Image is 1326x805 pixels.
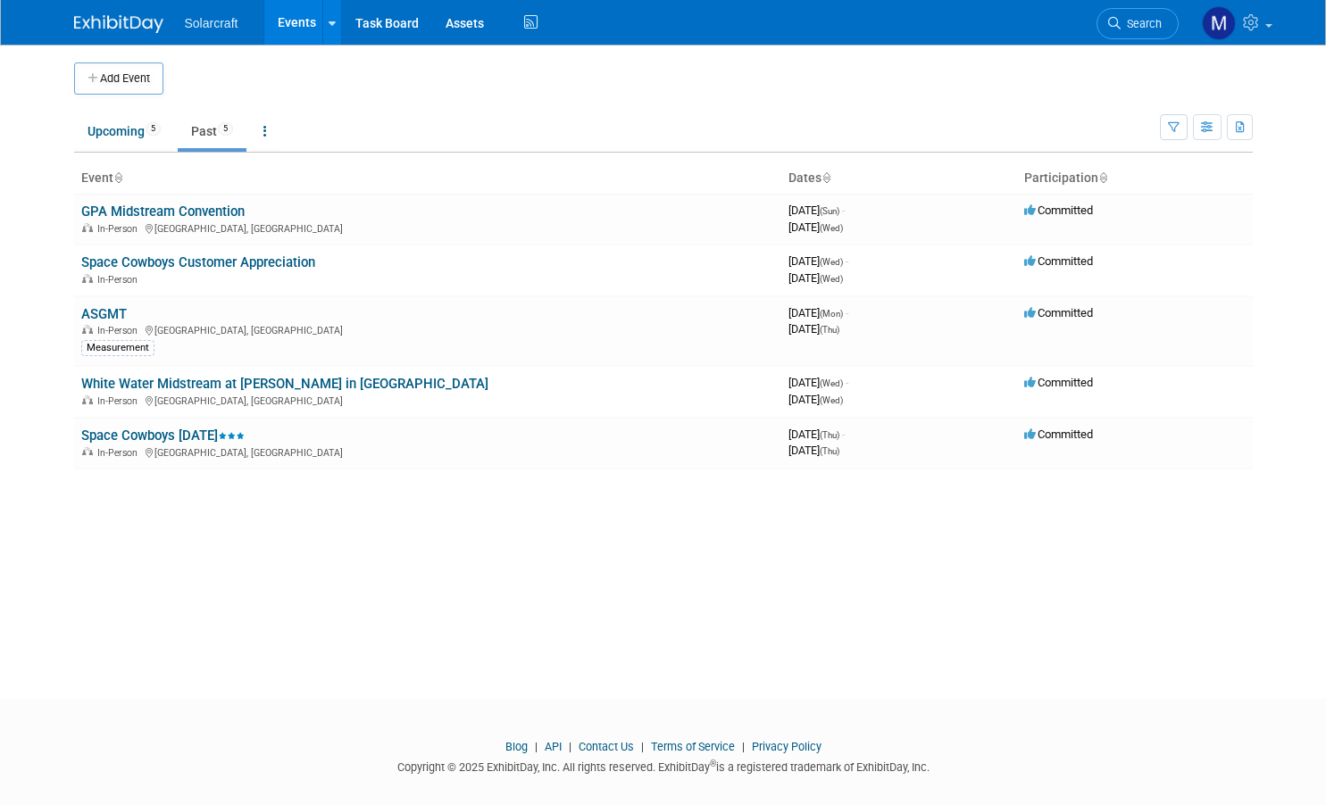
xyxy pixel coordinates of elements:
[1024,427,1093,441] span: Committed
[788,322,839,336] span: [DATE]
[820,446,839,456] span: (Thu)
[74,163,781,194] th: Event
[820,257,843,267] span: (Wed)
[1017,163,1253,194] th: Participation
[820,325,839,335] span: (Thu)
[820,378,843,388] span: (Wed)
[1202,6,1236,40] img: Madison Fichtner
[74,114,174,148] a: Upcoming5
[82,395,93,404] img: In-Person Event
[788,376,848,389] span: [DATE]
[637,740,648,753] span: |
[710,759,716,768] sup: ®
[81,340,154,356] div: Measurement
[1098,170,1107,185] a: Sort by Participation Type
[530,740,542,753] span: |
[1121,17,1162,30] span: Search
[505,740,528,753] a: Blog
[81,220,774,235] div: [GEOGRAPHIC_DATA], [GEOGRAPHIC_DATA]
[788,427,845,441] span: [DATE]
[74,62,163,95] button: Add Event
[1024,376,1093,389] span: Committed
[97,325,143,336] span: In-Person
[82,223,93,232] img: In-Person Event
[1024,306,1093,320] span: Committed
[81,203,245,220] a: GPA Midstream Convention
[820,223,843,233] span: (Wed)
[651,740,735,753] a: Terms of Service
[82,447,93,456] img: In-Person Event
[218,122,233,136] span: 5
[788,203,845,217] span: [DATE]
[821,170,830,185] a: Sort by Start Date
[82,325,93,334] img: In-Person Event
[820,274,843,284] span: (Wed)
[842,427,845,441] span: -
[97,223,143,235] span: In-Person
[738,740,749,753] span: |
[846,306,848,320] span: -
[81,306,127,322] a: ASGMT
[752,740,821,753] a: Privacy Policy
[113,170,122,185] a: Sort by Event Name
[1024,254,1093,268] span: Committed
[74,15,163,33] img: ExhibitDay
[579,740,634,753] a: Contact Us
[788,393,843,406] span: [DATE]
[820,395,843,405] span: (Wed)
[564,740,576,753] span: |
[185,16,238,30] span: Solarcraft
[82,274,93,283] img: In-Person Event
[1097,8,1179,39] a: Search
[81,322,774,336] div: [GEOGRAPHIC_DATA], [GEOGRAPHIC_DATA]
[81,393,774,407] div: [GEOGRAPHIC_DATA], [GEOGRAPHIC_DATA]
[81,427,245,444] a: Space Cowboys [DATE]
[178,114,246,148] a: Past5
[97,274,143,286] span: In-Person
[820,430,839,440] span: (Thu)
[788,444,839,457] span: [DATE]
[846,376,848,389] span: -
[788,220,843,234] span: [DATE]
[146,122,161,136] span: 5
[788,271,843,285] span: [DATE]
[842,203,845,217] span: -
[81,444,774,459] div: [GEOGRAPHIC_DATA], [GEOGRAPHIC_DATA]
[820,309,843,319] span: (Mon)
[81,376,488,392] a: White Water Midstream at [PERSON_NAME] in [GEOGRAPHIC_DATA]
[545,740,562,753] a: API
[788,306,848,320] span: [DATE]
[788,254,848,268] span: [DATE]
[1024,203,1093,217] span: Committed
[81,254,315,270] a: Space Cowboys Customer Appreciation
[97,395,143,407] span: In-Person
[97,447,143,459] span: In-Person
[846,254,848,268] span: -
[781,163,1017,194] th: Dates
[820,206,839,216] span: (Sun)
